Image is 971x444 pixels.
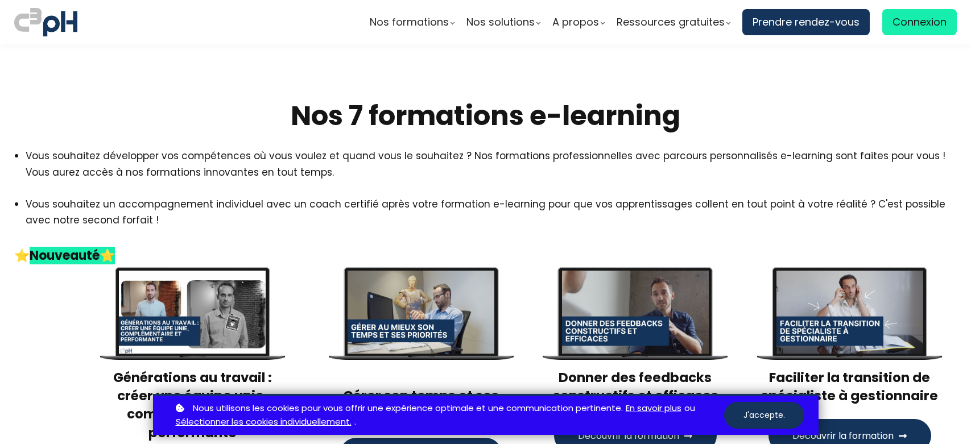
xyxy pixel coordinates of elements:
[26,196,957,244] li: Vous souhaitez un accompagnement individuel avec un coach certifié après votre formation e-learni...
[552,14,599,31] span: A propos
[193,401,623,416] span: Nous utilisons les cookies pour vous offrir une expérience optimale et une communication pertinente.
[578,429,679,443] span: Découvrir la formation
[466,14,535,31] span: Nos solutions
[26,148,957,180] li: Vous souhaitez développer vos compétences où vous voulez et quand vous le souhaitez ? Nos formati...
[753,14,860,31] span: Prendre rendez-vous
[176,415,352,429] a: Sélectionner les cookies individuellement.
[543,368,729,405] h3: Donner des feedbacks constructifs et efficaces
[30,247,115,264] strong: Nouveauté⭐
[626,401,681,416] a: En savoir plus
[617,14,725,31] span: Ressources gratuites
[882,9,957,35] a: Connexion
[328,368,514,424] h3: Gérer son temps et ses priorités
[370,14,449,31] span: Nos formations
[792,429,894,443] span: Découvrir la formation
[14,247,30,264] span: ⭐
[173,401,724,430] p: ou .
[14,6,77,39] img: logo C3PH
[742,9,870,35] a: Prendre rendez-vous
[724,402,804,429] button: J'accepte.
[14,98,957,134] h2: Nos 7 formations e-learning
[100,368,286,442] h3: Générations au travail : créer une équipe unie, complémentaire et performante
[893,14,947,31] span: Connexion
[757,368,943,405] h3: Faciliter la transition de spécialiste à gestionnaire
